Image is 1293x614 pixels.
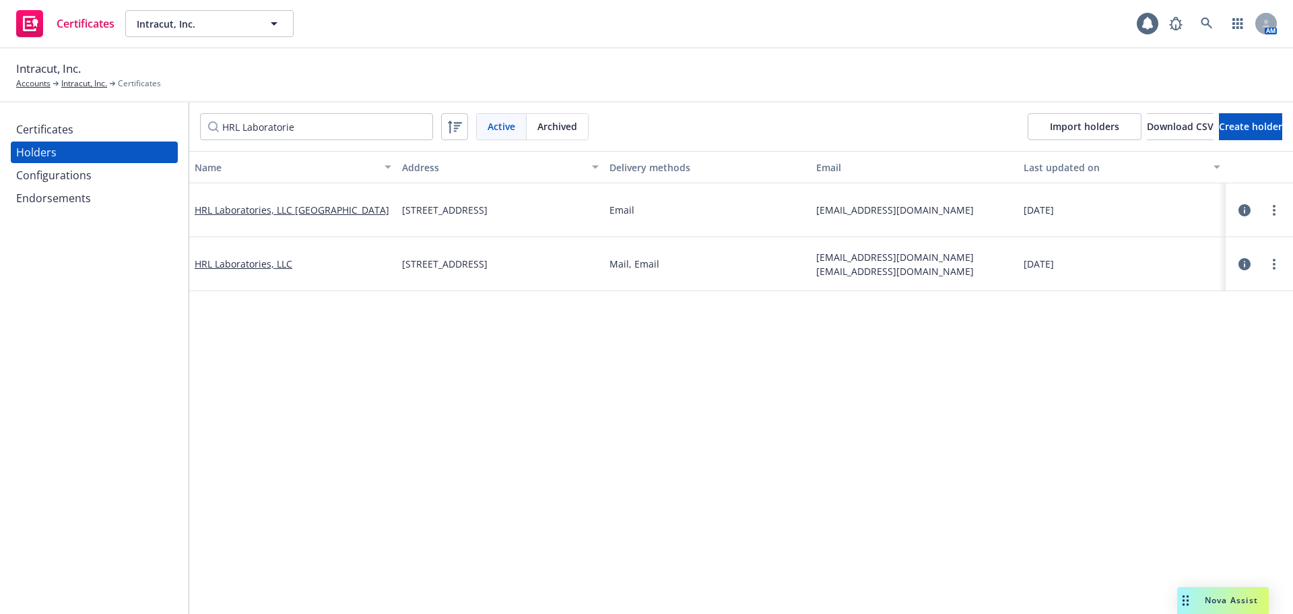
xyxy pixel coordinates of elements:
[11,119,178,140] a: Certificates
[1193,10,1220,37] a: Search
[189,151,397,183] button: Name
[816,160,1013,175] div: Email
[195,257,292,270] a: HRL Laboratories, LLC
[397,151,604,183] button: Address
[16,119,73,140] div: Certificates
[195,204,389,216] a: HRL Laboratories, LLC [GEOGRAPHIC_DATA]
[1177,587,1269,614] button: Nova Assist
[11,5,120,42] a: Certificates
[16,164,92,186] div: Configurations
[1219,113,1282,140] button: Create holder
[118,78,161,90] span: Certificates
[200,113,433,140] input: Filter by keyword
[16,142,57,163] div: Holders
[57,18,114,29] span: Certificates
[816,264,1013,278] span: [EMAIL_ADDRESS][DOMAIN_NAME]
[811,151,1018,183] button: Email
[11,142,178,163] a: Holders
[488,119,515,133] span: Active
[195,160,376,175] div: Name
[1147,120,1214,133] span: Download CSV
[402,203,488,217] span: [STREET_ADDRESS]
[609,203,806,217] div: Email
[604,151,811,183] button: Delivery methods
[11,164,178,186] a: Configurations
[1162,10,1189,37] a: Report a Bug
[1024,203,1220,217] div: [DATE]
[61,78,107,90] a: Intracut, Inc.
[1177,587,1194,614] div: Drag to move
[1024,257,1220,271] div: [DATE]
[16,60,81,78] span: Intracut, Inc.
[402,160,584,175] div: Address
[609,257,806,271] div: Mail, Email
[609,160,806,175] div: Delivery methods
[16,78,51,90] a: Accounts
[1147,113,1214,140] button: Download CSV
[402,257,488,271] span: [STREET_ADDRESS]
[1050,120,1119,133] span: Import holders
[537,119,577,133] span: Archived
[816,203,1013,217] span: [EMAIL_ADDRESS][DOMAIN_NAME]
[137,17,253,31] span: Intracut, Inc.
[1266,256,1282,272] a: more
[1224,10,1251,37] a: Switch app
[1024,160,1205,175] div: Last updated on
[816,250,1013,264] span: [EMAIL_ADDRESS][DOMAIN_NAME]
[1266,202,1282,218] a: more
[1205,594,1258,606] span: Nova Assist
[16,187,91,209] div: Endorsements
[11,187,178,209] a: Endorsements
[125,10,294,37] button: Intracut, Inc.
[1018,151,1226,183] button: Last updated on
[1028,113,1141,140] a: Import holders
[1219,120,1282,133] span: Create holder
